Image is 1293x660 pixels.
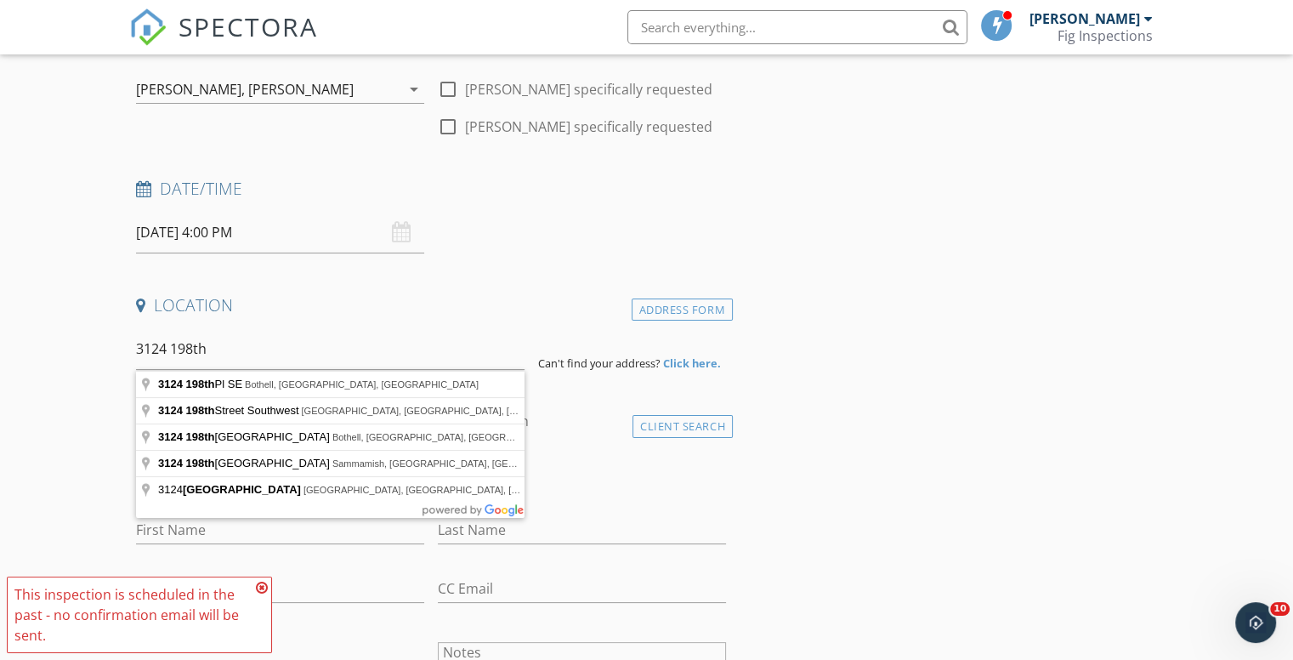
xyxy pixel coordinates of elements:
[158,430,215,443] span: 3124 198th
[183,483,301,496] span: [GEOGRAPHIC_DATA]
[158,378,183,390] span: 3124
[627,10,967,44] input: Search everything...
[1058,27,1153,44] div: Fig Inspections
[158,404,215,417] span: 3124 198th
[179,9,318,44] span: SPECTORA
[158,404,302,417] span: Street Southwest
[129,9,167,46] img: The Best Home Inspection Software - Spectora
[632,299,733,321] div: Address Form
[129,23,318,59] a: SPECTORA
[1029,10,1140,27] div: [PERSON_NAME]
[303,485,606,495] span: [GEOGRAPHIC_DATA], [GEOGRAPHIC_DATA], [GEOGRAPHIC_DATA]
[158,430,332,443] span: [GEOGRAPHIC_DATA]
[465,81,712,98] label: [PERSON_NAME] specifically requested
[136,178,726,200] h4: Date/Time
[136,82,245,97] div: [PERSON_NAME],
[158,457,332,469] span: [GEOGRAPHIC_DATA]
[332,458,589,469] span: Sammamish, [GEOGRAPHIC_DATA], [GEOGRAPHIC_DATA]
[663,356,721,371] strong: Click here.
[538,356,661,371] span: Can't find your address?
[404,79,424,100] i: arrow_drop_down
[186,378,215,390] span: 198th
[136,294,726,316] h4: Location
[136,328,525,370] input: Address Search
[14,584,251,646] div: This inspection is scheduled in the past - no confirmation email will be sent.
[1235,602,1276,643] iframe: Intercom live chat
[158,378,245,390] span: Pl SE
[465,118,712,135] label: [PERSON_NAME] specifically requested
[248,82,354,97] div: [PERSON_NAME]
[632,415,733,438] div: Client Search
[245,379,479,390] span: Bothell, [GEOGRAPHIC_DATA], [GEOGRAPHIC_DATA]
[158,457,215,469] span: 3124 198th
[136,212,424,253] input: Select date
[158,483,303,496] span: 3124
[302,406,604,416] span: [GEOGRAPHIC_DATA], [GEOGRAPHIC_DATA], [GEOGRAPHIC_DATA]
[1270,602,1290,616] span: 10
[332,432,566,442] span: Bothell, [GEOGRAPHIC_DATA], [GEOGRAPHIC_DATA]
